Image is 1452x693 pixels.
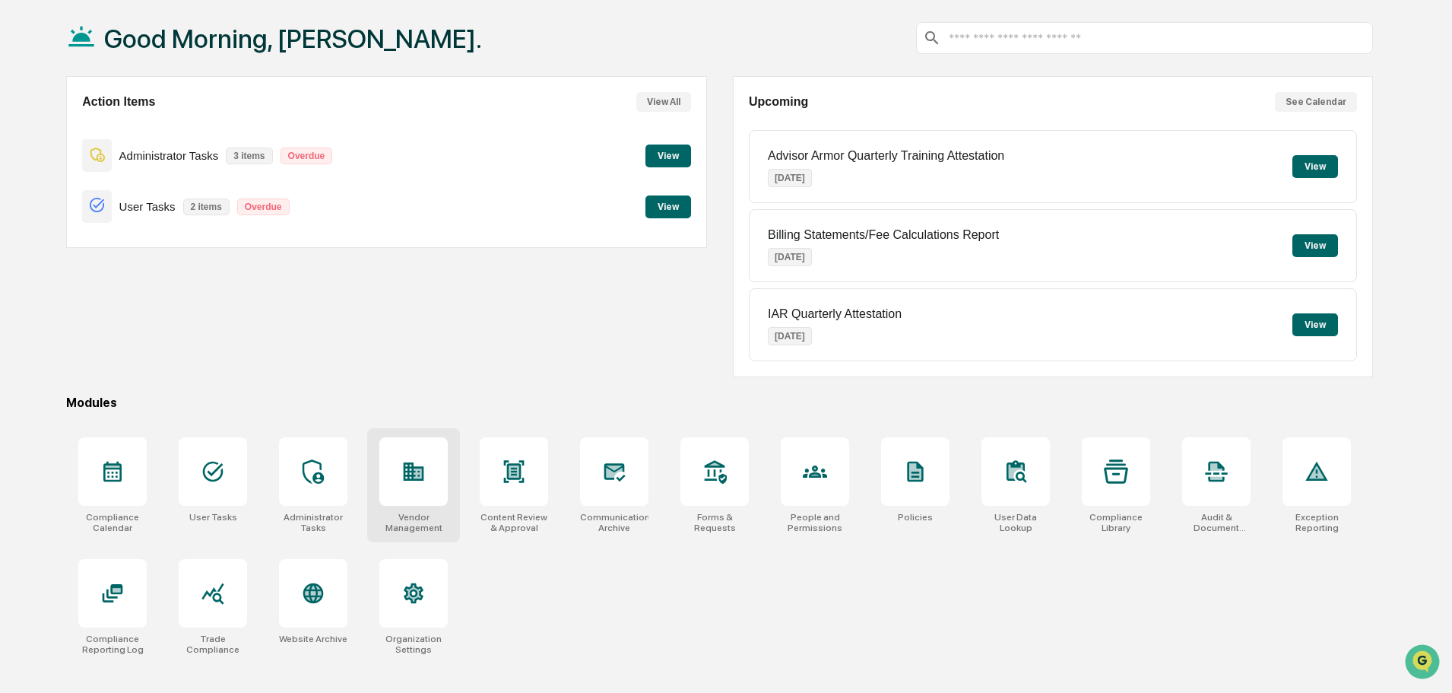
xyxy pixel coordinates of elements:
p: Administrator Tasks [119,149,219,162]
p: Overdue [281,148,333,164]
div: 🗄️ [110,313,122,325]
button: View [1292,155,1338,178]
div: Organization Settings [379,634,448,655]
div: Forms & Requests [680,512,749,533]
p: User Tasks [119,200,176,213]
p: 2 items [183,199,230,215]
div: People and Permissions [781,512,849,533]
img: 8933085812038_c878075ebb4cc5468115_72.jpg [32,116,59,144]
h2: Upcoming [749,95,808,109]
div: Trade Compliance [179,634,247,655]
button: View All [636,92,691,112]
div: User Tasks [189,512,237,523]
a: View [645,199,691,213]
div: Past conversations [15,169,102,181]
p: Billing Statements/Fee Calculations Report [768,228,999,242]
img: 1746055101610-c473b297-6a78-478c-a979-82029cc54cd1 [15,116,43,144]
h1: Good Morning, [PERSON_NAME]. [104,24,482,54]
button: See Calendar [1275,92,1357,112]
a: 🖐️Preclearance [9,305,104,332]
p: Advisor Armor Quarterly Training Attestation [768,149,1004,163]
p: IAR Quarterly Attestation [768,307,902,321]
div: Modules [66,396,1373,410]
p: [DATE] [768,248,812,266]
a: View [645,148,691,162]
span: Pylon [151,377,184,389]
button: See all [236,166,277,184]
button: View [645,196,691,218]
div: Audit & Document Logs [1182,512,1251,533]
p: [DATE] [768,327,812,345]
div: Compliance Library [1082,512,1150,533]
div: Policies [898,512,933,523]
div: 🔎 [15,342,27,354]
iframe: Open customer support [1403,643,1444,684]
div: Exception Reporting [1282,512,1351,533]
div: Compliance Reporting Log [78,634,147,655]
span: • [126,248,132,260]
button: View [1292,234,1338,257]
h2: Action Items [82,95,155,109]
span: Preclearance [30,311,98,326]
div: 🖐️ [15,313,27,325]
button: View [645,145,691,167]
p: [DATE] [768,169,812,187]
p: 3 items [226,148,272,164]
div: We're available if you need us! [68,132,209,144]
span: Attestations [125,311,189,326]
button: View [1292,313,1338,336]
img: Tammy Steffen [15,234,40,258]
div: Website Archive [279,634,347,644]
div: Start new chat [68,116,249,132]
div: User Data Lookup [981,512,1050,533]
p: Overdue [237,199,290,215]
button: Start new chat [258,121,277,139]
p: How can we help? [15,32,277,56]
span: [DATE] [135,248,166,260]
a: 🔎Data Lookup [9,334,102,361]
span: [PERSON_NAME] [47,207,123,219]
div: Compliance Calendar [78,512,147,533]
span: [PERSON_NAME] [47,248,123,260]
a: Powered byPylon [107,377,184,389]
div: Communications Archive [580,512,648,533]
img: Tammy Steffen [15,192,40,217]
div: Administrator Tasks [279,512,347,533]
span: Data Lookup [30,340,96,355]
span: [DATE] [135,207,166,219]
div: Content Review & Approval [480,512,548,533]
div: Vendor Management [379,512,448,533]
span: • [126,207,132,219]
a: 🗄️Attestations [104,305,195,332]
